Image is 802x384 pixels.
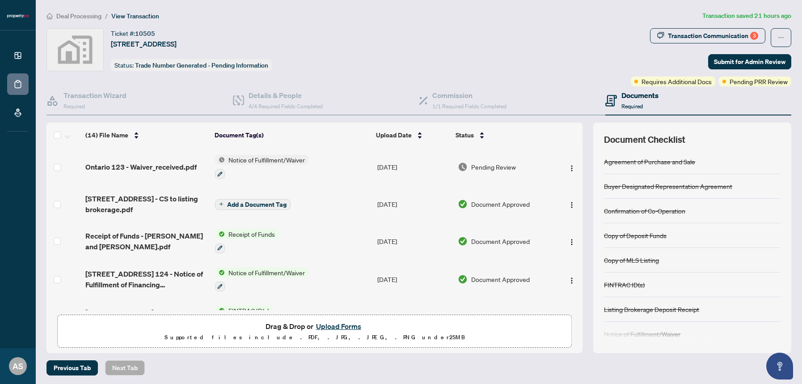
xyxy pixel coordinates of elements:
button: Status IconNotice of Fulfillment/Waiver [215,268,308,292]
span: ellipsis [778,34,784,41]
button: Upload Forms [313,320,364,332]
span: View Transaction [111,12,159,20]
span: AS [13,360,23,372]
span: Previous Tab [54,361,91,375]
td: [DATE] [374,186,454,222]
span: Receipt of Funds [225,229,279,239]
span: Upload Date [376,130,412,140]
div: Ticket #: [111,28,155,38]
span: Requires Additional Docs [642,77,712,86]
span: 10505 [135,30,155,38]
span: Receipt of Funds - [PERSON_NAME] and [PERSON_NAME].pdf [85,230,208,252]
div: 3 [750,32,758,40]
span: Ontario 123 - Waiver_received.pdf [85,162,197,172]
span: Add a Document Tag [227,201,287,208]
td: [DATE] [374,299,454,337]
span: (14) File Name [85,130,128,140]
button: Transaction Communication3 [650,28,765,43]
span: Pending PRR Review [730,77,788,86]
span: Document Approved [471,199,530,209]
img: Document Status [458,199,468,209]
img: Status Icon [215,229,225,239]
button: Add a Document Tag [215,198,291,210]
th: Upload Date [372,123,452,148]
div: Status: [111,59,272,71]
td: [DATE] [374,148,454,186]
button: Status IconReceipt of Funds [215,229,279,253]
span: Pending Review [471,162,516,172]
button: Previous Tab [46,360,98,375]
img: Status Icon [215,155,225,165]
img: Document Status [458,236,468,246]
div: Listing Brokerage Deposit Receipt [604,304,699,314]
button: Status IconFINTRAC ID(s) [215,306,273,330]
button: Next Tab [105,360,145,375]
span: Required [621,103,643,110]
th: Status [452,123,552,148]
button: Logo [565,272,579,286]
img: logo [7,13,29,19]
p: Supported files include .PDF, .JPG, .JPEG, .PNG under 25 MB [63,332,566,343]
span: 1/1 Required Fields Completed [432,103,507,110]
span: [STREET_ADDRESS] [111,38,177,49]
button: Open asap [766,353,793,380]
div: Confirmation of Co-Operation [604,206,685,216]
button: Add a Document Tag [215,199,291,210]
span: Document Approved [471,236,530,246]
img: svg%3e [47,29,103,71]
th: (14) File Name [82,123,211,148]
img: Status Icon [215,268,225,277]
div: Buyer Designated Representation Agreement [604,181,732,191]
span: Submit for Admin Review [714,55,785,69]
span: Notice of Fulfillment/Waiver [225,268,308,277]
img: Logo [568,201,575,209]
span: Drag & Drop or [266,320,364,332]
img: Logo [568,239,575,246]
span: home [46,13,53,19]
div: Copy of Deposit Funds [604,230,667,240]
button: Logo [565,197,579,211]
button: Logo [565,160,579,174]
img: Logo [568,165,575,172]
div: Agreement of Purchase and Sale [604,157,695,166]
h4: Commission [432,90,507,101]
button: Status IconNotice of Fulfillment/Waiver [215,155,308,179]
div: Copy of MLS Listing [604,255,659,265]
img: Document Status [458,274,468,284]
img: Document Status [458,162,468,172]
li: / [105,11,108,21]
span: Required [63,103,85,110]
span: Document Approved [471,274,530,284]
span: [STREET_ADDRESS] - [PERSON_NAME] - [DATE].pdf [85,307,208,329]
div: FINTRAC ID(s) [604,280,645,290]
h4: Details & People [249,90,323,101]
span: FINTRAC ID(s) [225,306,273,316]
span: [STREET_ADDRESS] - CS to listing brokerage.pdf [85,193,208,215]
td: [DATE] [374,260,454,299]
span: Drag & Drop orUpload FormsSupported files include .PDF, .JPG, .JPEG, .PNG under25MB [58,315,571,348]
img: Logo [568,277,575,284]
article: Transaction saved 21 hours ago [702,11,791,21]
span: Deal Processing [56,12,101,20]
span: [STREET_ADDRESS] 124 - Notice of Fulfillment of Financing Condition_received for sellers.pdf [85,269,208,290]
span: Trade Number Generated - Pending Information [135,61,268,69]
h4: Documents [621,90,658,101]
button: Logo [565,234,579,248]
span: Notice of Fulfillment/Waiver [225,155,308,165]
span: Document Checklist [604,133,685,146]
h4: Transaction Wizard [63,90,127,101]
span: Status [456,130,474,140]
button: Submit for Admin Review [708,54,791,69]
div: Transaction Communication [668,29,758,43]
span: 4/4 Required Fields Completed [249,103,323,110]
span: plus [219,202,224,206]
img: Status Icon [215,306,225,316]
td: [DATE] [374,222,454,260]
th: Document Tag(s) [211,123,372,148]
